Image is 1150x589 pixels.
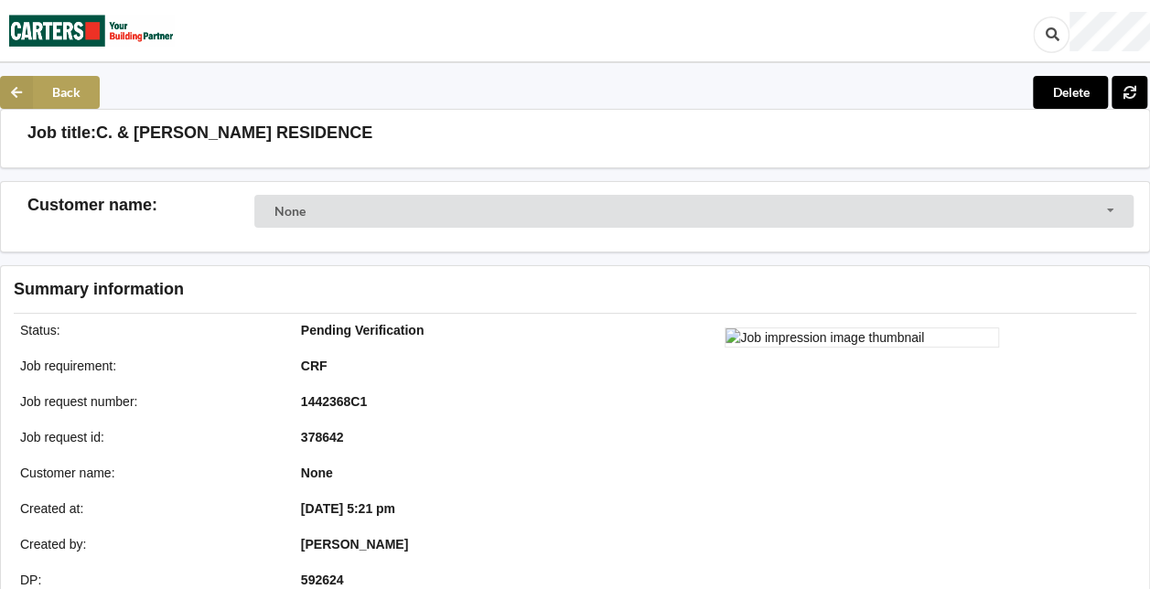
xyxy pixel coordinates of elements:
div: Job request id : [7,428,288,446]
b: [PERSON_NAME] [301,537,408,552]
b: None [301,466,333,480]
div: User Profile [1069,12,1150,51]
h3: C. & [PERSON_NAME] RESIDENCE [96,123,372,144]
div: Customer Selector [254,195,1134,228]
h3: Summary information [14,279,849,300]
img: Job impression image thumbnail [725,327,999,348]
div: Job request number : [7,392,288,411]
div: Job requirement : [7,357,288,375]
h3: Job title: [27,123,96,144]
div: Created at : [7,499,288,518]
div: DP : [7,571,288,589]
b: 1442368C1 [301,394,367,409]
div: Created by : [7,535,288,553]
b: CRF [301,359,328,373]
b: Pending Verification [301,323,425,337]
button: Delete [1033,76,1108,109]
div: Customer name : [7,464,288,482]
b: 378642 [301,430,344,444]
b: 592624 [301,573,344,587]
b: [DATE] 5:21 pm [301,501,395,516]
div: None [274,205,306,218]
div: Status : [7,321,288,339]
h3: Customer name : [27,195,254,216]
img: Carters [9,1,174,60]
